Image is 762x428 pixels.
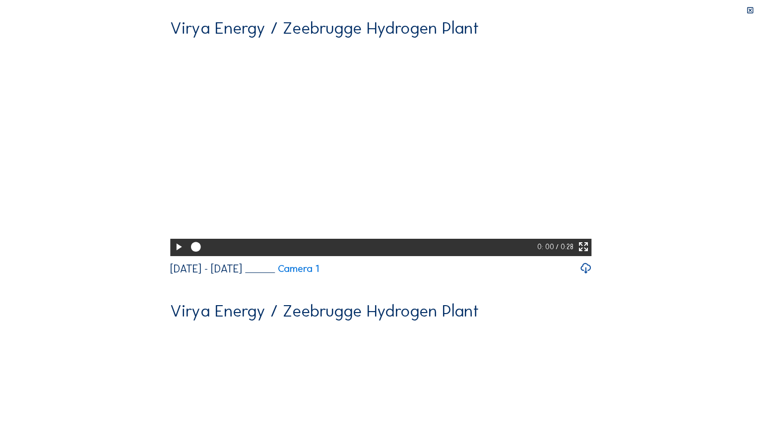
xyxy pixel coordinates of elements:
div: Virya Energy / Zeebrugge Hydrogen Plant [170,303,479,320]
div: [DATE] - [DATE] [170,264,242,274]
div: Virya Energy / Zeebrugge Hydrogen Plant [170,20,479,37]
div: 0: 00 [537,239,556,256]
div: / 0:28 [556,239,573,256]
video: Your browser does not support the video tag. [170,44,591,255]
a: Camera 1 [245,264,319,273]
